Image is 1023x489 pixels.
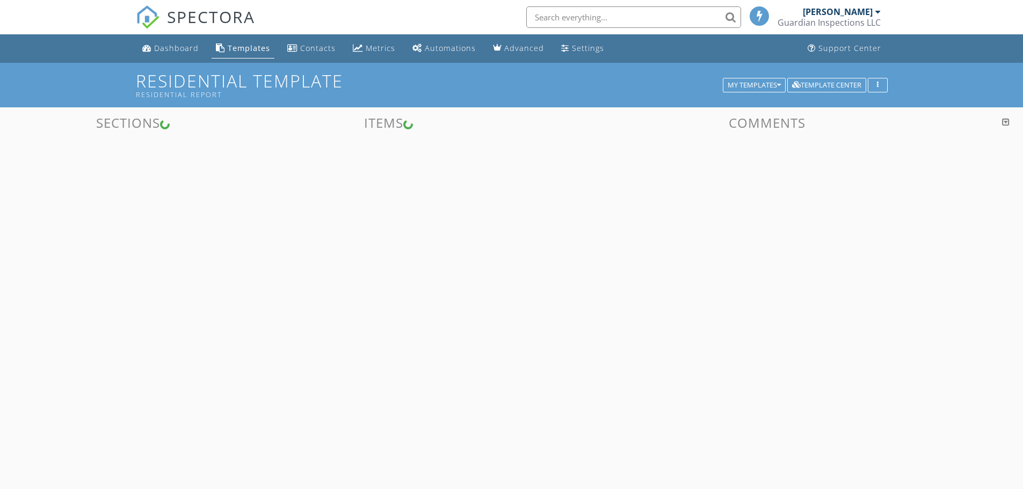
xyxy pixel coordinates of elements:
[504,43,544,53] div: Advanced
[787,79,866,89] a: Template Center
[818,43,881,53] div: Support Center
[136,14,255,37] a: SPECTORA
[256,115,511,130] h3: Items
[425,43,476,53] div: Automations
[557,39,608,59] a: Settings
[136,5,159,29] img: The Best Home Inspection Software - Spectora
[803,39,886,59] a: Support Center
[349,39,400,59] a: Metrics
[283,39,340,59] a: Contacts
[138,39,203,59] a: Dashboard
[778,17,881,28] div: Guardian Inspections LLC
[136,90,727,99] div: Residential Report
[212,39,274,59] a: Templates
[489,39,548,59] a: Advanced
[154,43,199,53] div: Dashboard
[366,43,395,53] div: Metrics
[787,78,866,93] button: Template Center
[228,43,270,53] div: Templates
[167,5,255,28] span: SPECTORA
[723,78,786,93] button: My Templates
[572,43,604,53] div: Settings
[803,6,873,17] div: [PERSON_NAME]
[728,82,781,89] div: My Templates
[526,6,741,28] input: Search everything...
[408,39,480,59] a: Automations (Basic)
[300,43,336,53] div: Contacts
[792,82,861,89] div: Template Center
[136,71,888,99] h1: Residential Template
[518,115,1017,130] h3: Comments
